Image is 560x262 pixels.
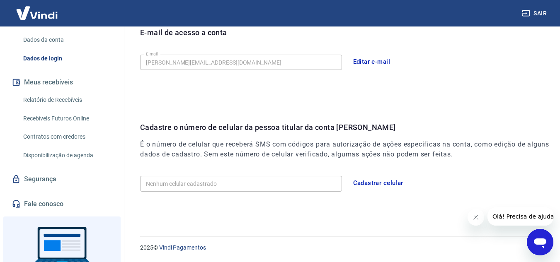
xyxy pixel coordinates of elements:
[20,128,114,145] a: Contratos com credores
[5,6,70,12] span: Olá! Precisa de ajuda?
[20,31,114,48] a: Dados da conta
[10,73,114,91] button: Meus recebíveis
[10,195,114,213] a: Fale conosco
[20,147,114,164] a: Disponibilização de agenda
[20,91,114,108] a: Relatório de Recebíveis
[520,6,550,21] button: Sair
[140,139,550,159] h6: É o número de celular que receberá SMS com códigos para autorização de ações específicas na conta...
[468,209,484,226] iframe: Fechar mensagem
[146,51,158,57] label: E-mail
[10,170,114,188] a: Segurança
[159,244,206,251] a: Vindi Pagamentos
[20,50,114,67] a: Dados de login
[349,174,408,192] button: Cadastrar celular
[349,53,395,70] button: Editar e-mail
[140,27,227,38] p: E-mail de acesso a conta
[140,122,550,133] p: Cadastre o número de celular da pessoa titular da conta [PERSON_NAME]
[10,0,64,26] img: Vindi
[487,207,553,226] iframe: Mensagem da empresa
[527,229,553,255] iframe: Botão para abrir a janela de mensagens
[140,243,540,252] p: 2025 ©
[20,110,114,127] a: Recebíveis Futuros Online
